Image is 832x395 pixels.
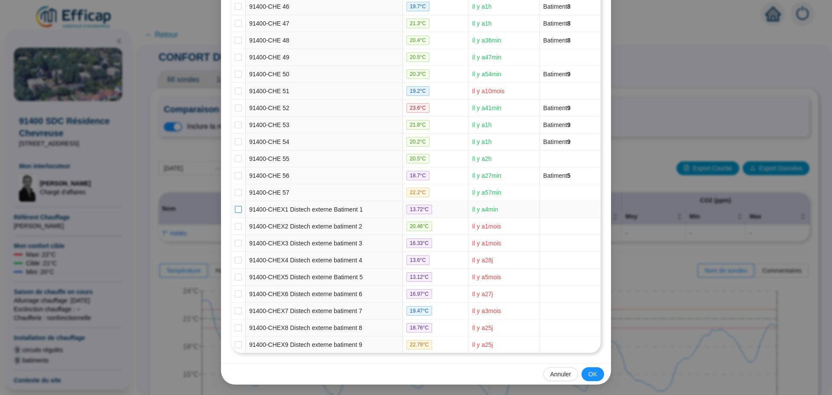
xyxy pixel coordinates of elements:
td: 91400-CHEX1 Distech externe Batiment 1 [246,201,403,218]
td: 91400-CHE 57 [246,184,403,201]
span: 20.46 °C [406,222,432,231]
span: Il y a 47 min [472,54,501,61]
td: 91400-CHEX4 Distech externe batiment 4 [246,252,403,269]
td: 91400-CHE 55 [246,150,403,167]
span: Il y a 4 min [472,206,498,213]
span: Batiment [543,121,571,128]
span: Il y a 57 min [472,189,501,196]
span: 9 [567,104,571,111]
span: Il y a 27 j [472,291,493,297]
span: 23.6 °C [406,103,429,113]
td: 91400-CHEX7 Distech externe batiment 7 [246,303,403,320]
span: Annuler [550,370,571,379]
span: 19.7 °C [406,2,429,11]
td: 91400-CHEX3 Distech externe batiment 3 [246,235,403,252]
span: Il y a 28 j [472,257,493,264]
span: 18.76 °C [406,323,432,333]
span: Batiment [543,71,571,78]
span: Il y a 2 h [472,155,491,162]
td: 91400-CHE 53 [246,117,403,134]
td: 91400-CHE 52 [246,100,403,117]
span: Il y a 27 min [472,172,501,179]
td: 91400-CHE 50 [246,66,403,83]
span: 21.3 °C [406,19,429,28]
span: 16.97 °C [406,289,432,299]
span: Il y a 1 mois [472,240,501,247]
span: Il y a 1 mois [472,223,501,230]
span: Batiment [543,37,571,44]
span: 20.5 °C [406,154,429,163]
span: 5 [567,172,571,179]
span: 13.72 °C [406,205,432,214]
span: Il y a 54 min [472,71,501,78]
span: Il y a 36 min [472,37,501,44]
span: 18.7 °C [406,171,429,180]
td: 91400-CHE 48 [246,32,403,49]
span: 8 [567,37,571,44]
button: Annuler [543,367,578,381]
td: 91400-CHEX9 Distech externe batiment 9 [246,336,403,353]
span: 16.33 °C [406,238,432,248]
td: 91400-CHE 51 [246,83,403,100]
span: 8 [567,20,571,27]
td: 91400-CHEX8 Distech externe batiment 8 [246,320,403,336]
span: OK [588,370,597,379]
span: 19.2 °C [406,86,429,96]
span: Il y a 1 h [472,121,491,128]
button: OK [582,367,604,381]
span: Il y a 1 h [472,3,491,10]
span: 8 [567,3,571,10]
span: 9 [567,138,571,145]
span: Il y a 41 min [472,104,501,111]
td: 91400-CHE 54 [246,134,403,150]
span: Il y a 25 j [472,341,493,348]
span: Il y a 10 mois [472,88,504,95]
span: 21.8 °C [406,120,429,130]
span: Il y a 1 h [472,138,491,145]
span: 9 [567,71,571,78]
span: Batiment [543,20,571,27]
span: Batiment [543,104,571,111]
td: 91400-CHEX6 Distech externe batiment 6 [246,286,403,303]
span: 9 [567,121,571,128]
span: 19.47 °C [406,306,432,316]
td: 91400-CHEX5 Distech externe Batiment 5 [246,269,403,286]
td: 91400-CHE 56 [246,167,403,184]
span: 20.2 °C [406,137,429,147]
td: 91400-CHE 47 [246,15,403,32]
span: Batiment [543,138,571,145]
span: 22.2 °C [406,188,429,197]
span: 20.3 °C [406,69,429,79]
span: Batiment [543,3,571,10]
span: 13.12 °C [406,272,432,282]
span: Il y a 3 mois [472,307,501,314]
span: 20.5 °C [406,52,429,62]
span: Batiment [543,172,571,179]
td: 91400-CHEX2 Distech externe batiment 2 [246,218,403,235]
span: 22.79 °C [406,340,432,349]
span: Il y a 25 j [472,324,493,331]
span: 13.6 °C [406,255,429,265]
span: Il y a 5 mois [472,274,501,281]
span: 20.4 °C [406,36,429,45]
span: Il y a 1 h [472,20,491,27]
td: 91400-CHE 49 [246,49,403,66]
